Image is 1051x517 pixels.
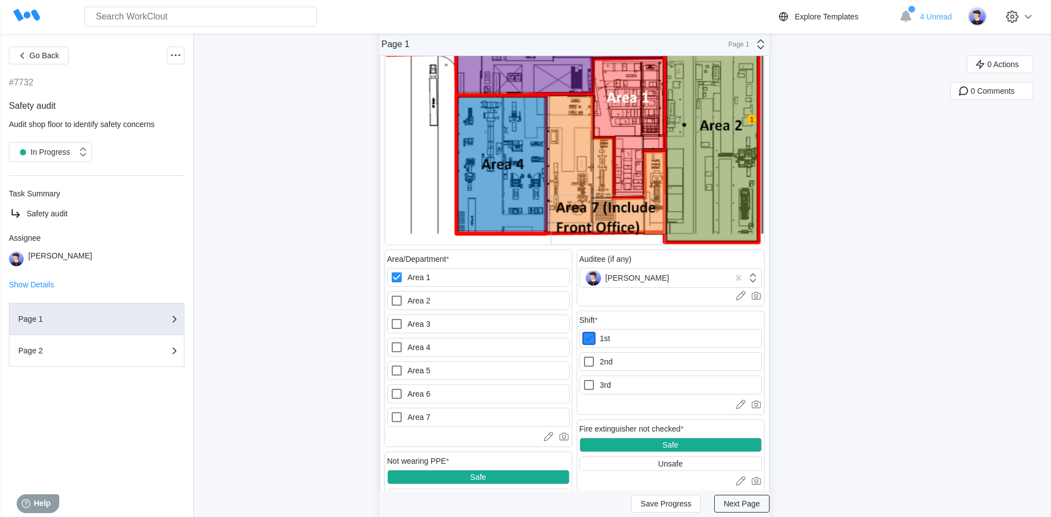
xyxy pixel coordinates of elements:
[663,440,679,449] div: Safe
[580,376,762,394] label: 3rd
[9,189,184,198] div: Task Summary
[950,82,1033,100] button: 0 Comments
[586,270,669,286] div: [PERSON_NAME]
[658,459,683,468] div: Unsafe
[18,315,129,323] div: Page 1
[9,47,69,64] button: Go Back
[387,268,570,287] label: Area 1
[987,60,1019,68] span: 0 Actions
[777,10,894,23] a: Explore Templates
[920,12,952,21] span: 4 Unread
[580,255,632,263] div: Auditee (if any)
[18,347,129,354] div: Page 2
[387,338,570,357] label: Area 4
[580,329,762,348] label: 1st
[9,101,56,110] span: Safety audit
[387,255,449,263] div: Area/Department
[382,39,410,49] div: Page 1
[28,251,92,266] div: [PERSON_NAME]
[9,335,184,367] button: Page 2
[971,87,1014,95] span: 0 Comments
[9,251,24,266] img: user-5.png
[27,209,68,218] span: Safety audit
[724,500,760,508] span: Next Page
[580,316,598,325] div: Shift
[580,424,684,433] div: Fire extinguisher not checked
[84,7,317,27] input: Search WorkClout
[9,78,34,88] div: #7732
[9,120,184,129] div: Audit shop floor to identify safety concerns
[387,291,570,310] label: Area 2
[470,473,486,481] div: Safe
[387,408,570,427] label: Area 7
[722,40,750,48] div: Page 1
[9,234,184,242] div: Assignee
[968,7,987,26] img: user-5.png
[640,500,691,508] span: Save Progress
[9,303,184,335] button: Page 1
[29,52,59,59] span: Go Back
[714,495,769,513] button: Next Page
[9,281,54,288] button: Show Details
[580,352,762,371] label: 2nd
[15,144,70,160] div: In Progress
[586,270,601,286] img: user-5.png
[387,315,570,333] label: Area 3
[387,457,449,465] div: Not wearing PPE
[9,207,184,220] a: Safety audit
[387,384,570,403] label: Area 6
[387,361,570,380] label: Area 5
[967,55,1033,73] button: 0 Actions
[631,495,701,513] button: Save Progress
[794,12,858,21] div: Explore Templates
